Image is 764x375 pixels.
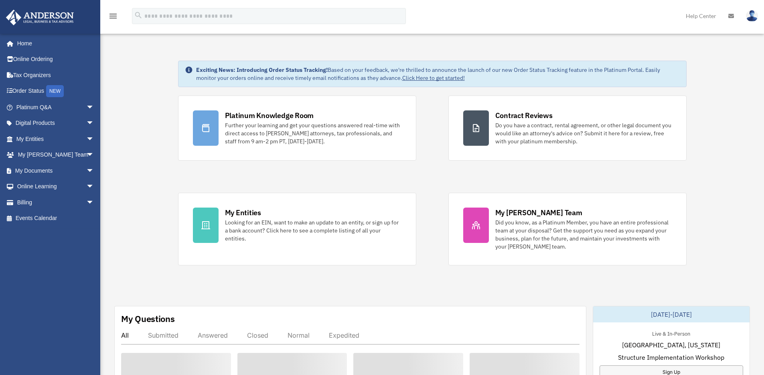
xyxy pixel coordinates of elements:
[86,194,102,211] span: arrow_drop_down
[198,331,228,339] div: Answered
[618,353,724,362] span: Structure Implementation Workshop
[86,131,102,147] span: arrow_drop_down
[86,179,102,195] span: arrow_drop_down
[6,67,106,83] a: Tax Organizers
[46,85,64,97] div: NEW
[225,208,261,218] div: My Entities
[121,313,175,325] div: My Questions
[86,99,102,116] span: arrow_drop_down
[448,96,687,161] a: Contract Reviews Do you have a contract, rental agreement, or other legal document you would like...
[6,51,106,67] a: Online Ordering
[148,331,178,339] div: Submitted
[622,340,720,350] span: [GEOGRAPHIC_DATA], [US_STATE]
[196,66,680,82] div: Based on your feedback, we're thrilled to announce the launch of our new Order Status Tracking fe...
[6,163,106,179] a: My Documentsarrow_drop_down
[6,147,106,163] a: My [PERSON_NAME] Teamarrow_drop_down
[6,131,106,147] a: My Entitiesarrow_drop_down
[288,331,310,339] div: Normal
[6,179,106,195] a: Online Learningarrow_drop_down
[86,115,102,132] span: arrow_drop_down
[108,11,118,21] i: menu
[6,99,106,115] a: Platinum Q&Aarrow_drop_down
[178,96,416,161] a: Platinum Knowledge Room Further your learning and get your questions answered real-time with dire...
[6,35,102,51] a: Home
[108,14,118,21] a: menu
[134,11,143,20] i: search
[86,147,102,163] span: arrow_drop_down
[178,193,416,265] a: My Entities Looking for an EIN, want to make an update to an entity, or sign up for a bank accoun...
[86,163,102,179] span: arrow_drop_down
[329,331,359,339] div: Expedited
[6,194,106,210] a: Billingarrow_drop_down
[402,74,465,82] a: Click Here to get started!
[495,208,582,218] div: My [PERSON_NAME] Team
[4,10,76,25] img: Anderson Advisors Platinum Portal
[448,193,687,265] a: My [PERSON_NAME] Team Did you know, as a Platinum Member, you have an entire professional team at...
[247,331,268,339] div: Closed
[746,10,758,22] img: User Pic
[6,83,106,100] a: Order StatusNEW
[196,66,328,73] strong: Exciting News: Introducing Order Status Tracking!
[121,331,129,339] div: All
[6,210,106,226] a: Events Calendar
[225,218,401,243] div: Looking for an EIN, want to make an update to an entity, or sign up for a bank account? Click her...
[495,121,672,145] div: Do you have a contract, rental agreement, or other legal document you would like an attorney's ad...
[225,110,314,120] div: Platinum Knowledge Room
[495,110,553,120] div: Contract Reviews
[6,115,106,131] a: Digital Productsarrow_drop_down
[225,121,401,145] div: Further your learning and get your questions answered real-time with direct access to [PERSON_NAM...
[495,218,672,251] div: Did you know, as a Platinum Member, you have an entire professional team at your disposal? Get th...
[593,306,750,322] div: [DATE]-[DATE]
[646,329,697,337] div: Live & In-Person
